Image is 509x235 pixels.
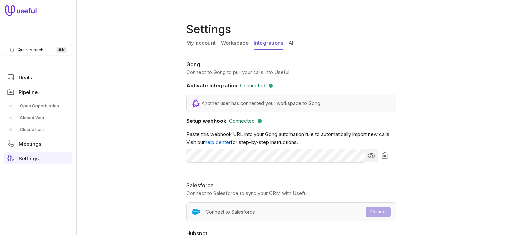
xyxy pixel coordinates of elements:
p: Connect to Gong to pull your calls into Useful [186,68,396,76]
a: help center [205,139,231,145]
span: Deals [19,75,32,80]
a: Closed Lost [4,124,72,135]
span: Meetings [19,141,41,146]
a: Settings [4,152,72,164]
div: Pipeline submenu [4,101,72,135]
span: Settings [19,156,39,161]
a: AI [289,37,293,50]
p: Paste this webhook URL into your Gong automation rule to automatically import new calls. Visit ou... [186,130,396,146]
span: Setup webhook [186,118,226,124]
span: Another user has connected your workspace to Gong [202,99,320,108]
a: Integrations [254,37,283,50]
button: Copy webhook URL to clipboard [378,149,391,162]
a: Deals [4,71,72,83]
p: Connect to Salesforce to sync your CRM with Useful [186,189,396,197]
h2: Gong [186,60,396,68]
button: Connect [366,207,391,217]
a: Pipeline [4,86,72,98]
kbd: ⌘ K [56,47,67,53]
span: Quick search... [18,47,46,53]
h2: Salesforce [186,181,396,189]
span: Connected! [240,82,267,90]
span: Pipeline [19,90,38,95]
button: Show webhook URL [365,149,378,162]
a: My account [186,37,216,50]
span: Activate integration [186,82,237,89]
a: Closed Won [4,113,72,123]
a: Meetings [4,138,72,150]
h1: Settings [186,21,399,37]
span: Connect to Salesforce [206,208,255,216]
a: Open Opportunities [4,101,72,111]
a: Workspace [221,37,249,50]
span: Connected! [229,117,256,125]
